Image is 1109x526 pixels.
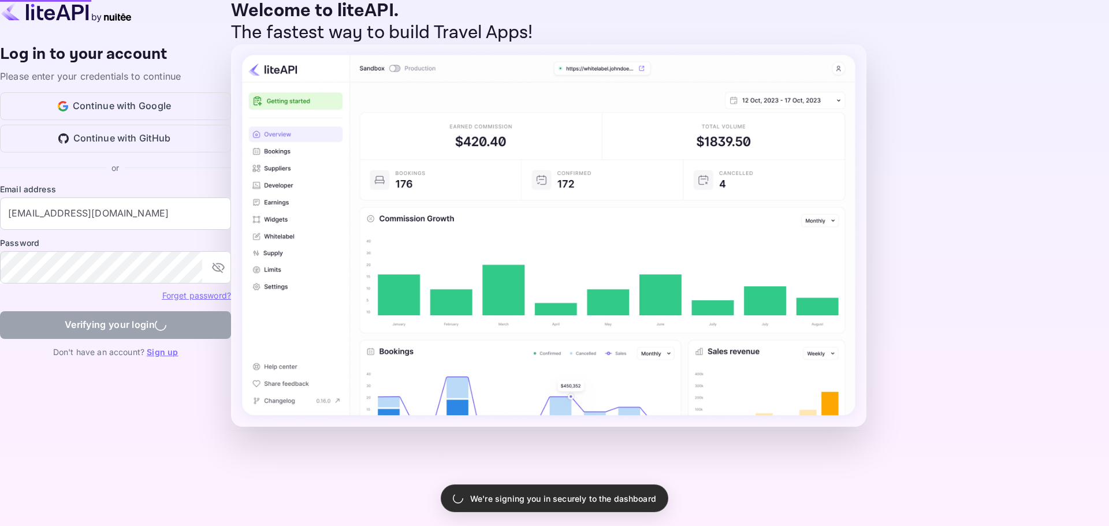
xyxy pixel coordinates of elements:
p: The fastest way to build Travel Apps! [231,22,866,44]
p: or [111,162,119,174]
button: toggle password visibility [207,256,230,279]
a: Forget password? [162,289,231,301]
a: Sign up [147,347,178,357]
p: We're signing you in securely to the dashboard [470,493,656,505]
a: Forget password? [162,290,231,300]
img: liteAPI Dashboard Preview [231,44,866,427]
